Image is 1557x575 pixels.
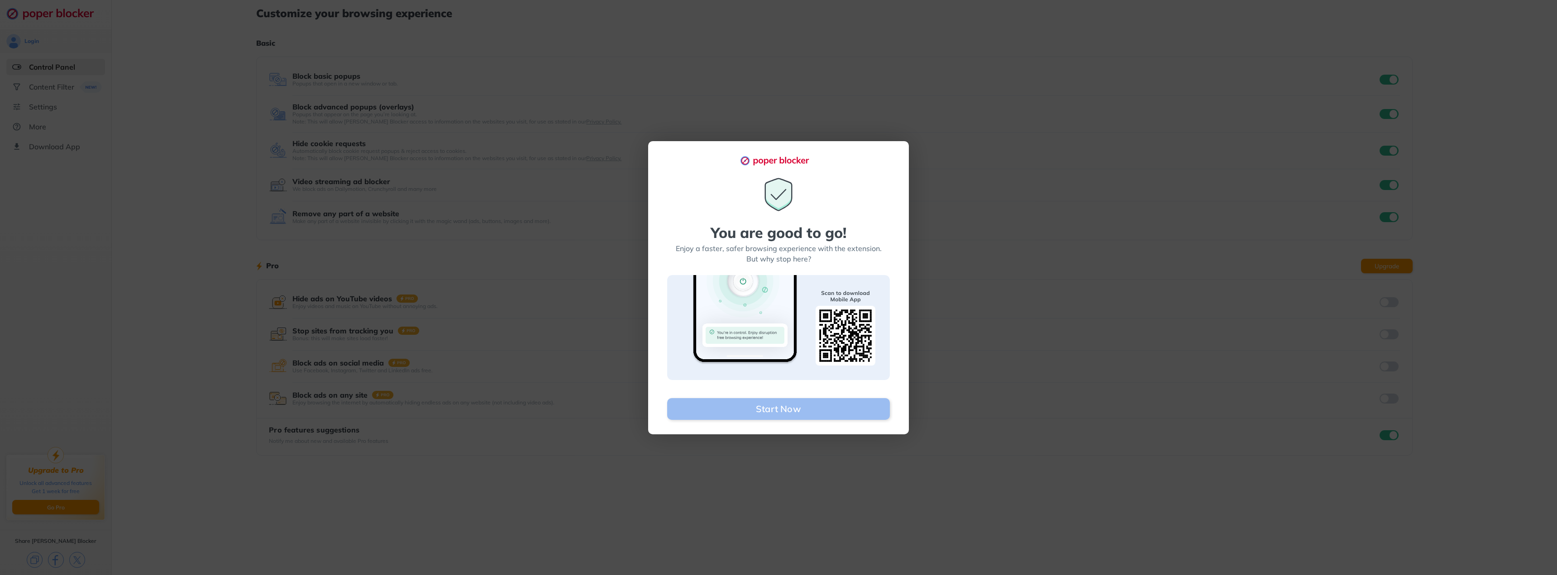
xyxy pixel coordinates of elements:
div: Enjoy a faster, safer browsing experience with the extension. [676,243,882,254]
img: Scan to download banner [667,275,890,380]
div: But why stop here? [746,254,811,264]
button: Start Now [667,398,890,420]
img: logo [740,156,817,166]
div: You are good to go! [711,225,846,240]
img: You are good to go icon [760,176,797,213]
